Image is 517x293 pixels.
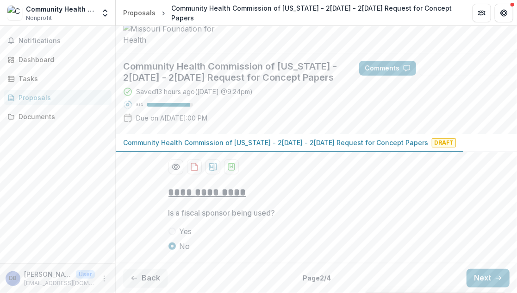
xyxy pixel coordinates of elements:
p: Page 2 / 4 [303,273,331,283]
p: Community Health Commission of [US_STATE] - 2[DATE] - 2[DATE] Request for Concept Papers [123,138,428,147]
p: Due on A[DATE]:00 PM [136,113,207,123]
button: More [99,273,110,284]
button: download-proposal [187,159,202,174]
button: Preview d5ef8689-a998-45e8-b35f-475b89b5f86e-0.pdf [168,159,183,174]
a: Dashboard [4,52,112,67]
a: Proposals [119,6,159,19]
p: User [76,270,95,279]
button: Open entity switcher [99,4,112,22]
button: Get Help [495,4,513,22]
a: Proposals [4,90,112,105]
div: Documents [19,112,104,121]
button: download-proposal [206,159,220,174]
div: Community Health Commission of [US_STATE] [26,4,95,14]
span: Yes [180,226,192,237]
img: Missouri Foundation for Health [123,23,216,45]
div: Dashboard [19,55,104,64]
button: Notifications [4,33,112,48]
button: download-proposal [224,159,239,174]
div: Tasks [19,74,104,83]
div: Saved 13 hours ago ( [DATE] @ 9:24pm ) [136,87,253,96]
span: No [180,241,190,252]
nav: breadcrumb [119,1,461,25]
p: [EMAIL_ADDRESS][DOMAIN_NAME] [24,279,95,287]
h2: Community Health Commission of [US_STATE] - 2[DATE] - 2[DATE] Request for Concept Papers [123,61,344,83]
p: 93 % [136,102,143,108]
span: Nonprofit [26,14,52,22]
div: Proposals [123,8,156,18]
button: Partners [473,4,491,22]
img: Community Health Commission of Missouri [7,6,22,20]
span: Draft [432,138,456,147]
button: Back [123,269,168,287]
div: Danielle Binion [9,275,17,281]
a: Documents [4,109,112,124]
span: Notifications [19,37,108,45]
p: Is a fiscal sponsor being used? [168,207,275,218]
div: Community Health Commission of [US_STATE] - 2[DATE] - 2[DATE] Request for Concept Papers [171,3,458,23]
a: Tasks [4,71,112,86]
p: [PERSON_NAME] [24,269,72,279]
button: Comments [359,61,416,76]
button: Answer Suggestions [420,61,510,76]
button: Next [467,269,510,287]
div: Proposals [19,93,104,102]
